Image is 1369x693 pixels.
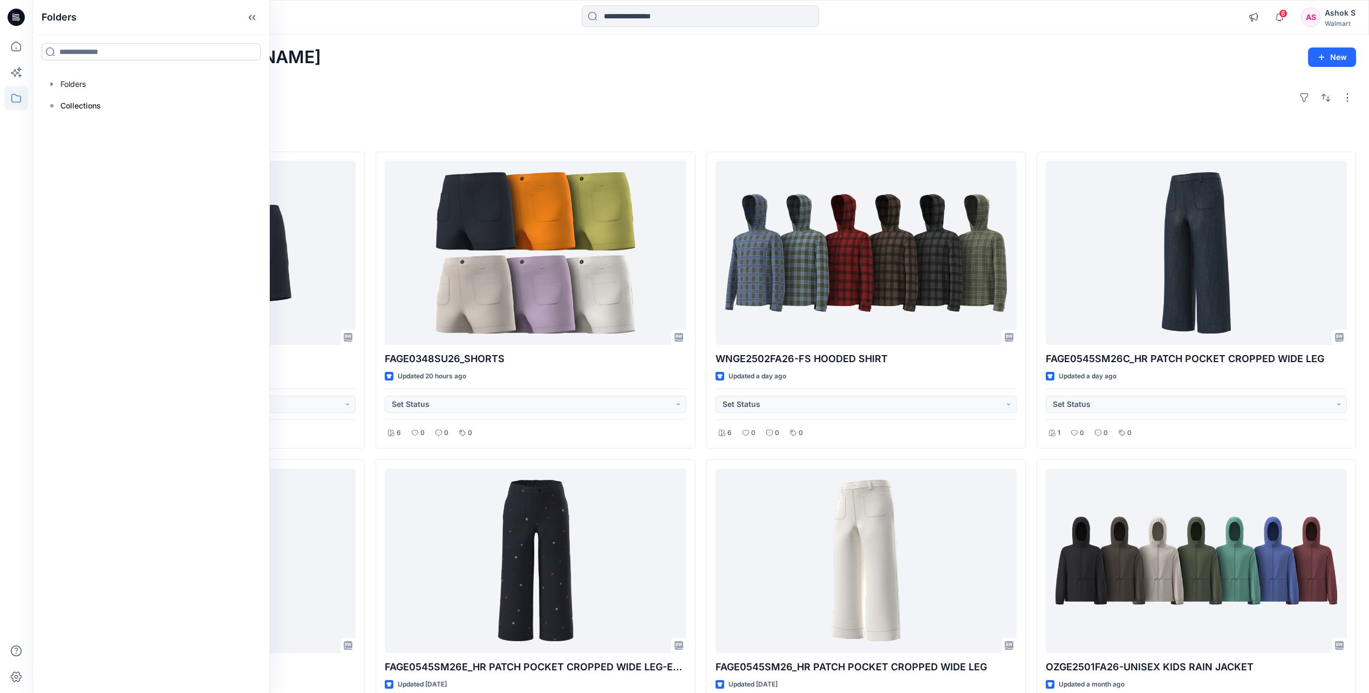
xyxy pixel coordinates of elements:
p: 0 [1080,427,1084,439]
a: FAGE0545SM26C_HR PATCH POCKET CROPPED WIDE LEG [1046,161,1347,345]
div: AS [1301,8,1320,27]
a: FAGE0348SU26_SHORTS [385,161,686,345]
p: FAGE0545SM26E_HR PATCH POCKET CROPPED WIDE LEG-EMB [385,660,686,675]
p: FAGE0545SM26C_HR PATCH POCKET CROPPED WIDE LEG [1046,351,1347,366]
p: Collections [60,99,101,112]
a: FAGE0545SM26_HR PATCH POCKET CROPPED WIDE LEG [716,468,1017,653]
a: FAGE0545SM26E_HR PATCH POCKET CROPPED WIDE LEG-EMB [385,468,686,653]
h4: Styles [45,128,1356,141]
p: 0 [1127,427,1132,439]
div: Ashok S [1325,6,1356,19]
p: Updated a day ago [728,371,786,382]
p: Updated [DATE] [398,679,447,690]
p: 0 [420,427,425,439]
p: 1 [1058,427,1060,439]
div: Walmart [1325,19,1356,28]
p: 0 [775,427,779,439]
p: 0 [444,427,448,439]
p: FAGE0348SU26_SHORTS [385,351,686,366]
p: WNGE2502FA26-FS HOODED SHIRT [716,351,1017,366]
p: 0 [799,427,803,439]
p: FAGE0545SM26_HR PATCH POCKET CROPPED WIDE LEG [716,660,1017,675]
p: Updated [DATE] [728,679,778,690]
p: OZGE2501FA26-UNISEX KIDS RAIN JACKET [1046,660,1347,675]
p: 0 [1104,427,1108,439]
p: 6 [397,427,401,439]
span: 6 [1279,9,1288,18]
button: New [1308,47,1356,67]
p: 0 [468,427,472,439]
p: Updated a month ago [1059,679,1125,690]
p: Updated 20 hours ago [398,371,466,382]
a: WNGE2502FA26-FS HOODED SHIRT [716,161,1017,345]
p: 6 [727,427,732,439]
a: OZGE2501FA26-UNISEX KIDS RAIN JACKET [1046,468,1347,653]
p: 0 [751,427,755,439]
p: Updated a day ago [1059,371,1116,382]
